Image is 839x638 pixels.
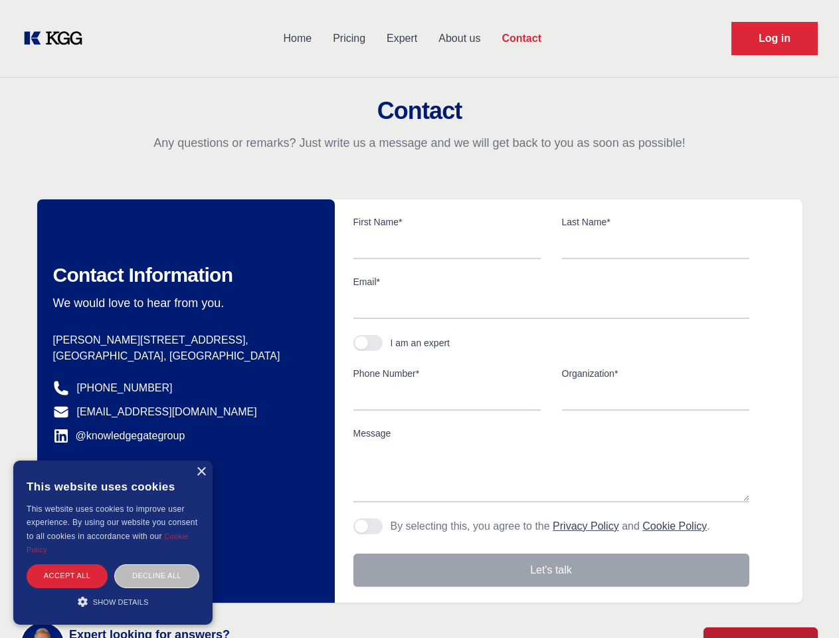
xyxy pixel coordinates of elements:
[53,295,314,311] p: We would love to hear from you.
[391,518,710,534] p: By selecting this, you agree to the and .
[322,21,376,56] a: Pricing
[391,336,450,350] div: I am an expert
[16,135,823,151] p: Any questions or remarks? Just write us a message and we will get back to you as soon as possible!
[353,554,749,587] button: Let's talk
[27,595,199,608] div: Show details
[21,28,93,49] a: KOL Knowledge Platform: Talk to Key External Experts (KEE)
[27,504,197,541] span: This website uses cookies to improve user experience. By using our website you consent to all coo...
[53,332,314,348] p: [PERSON_NAME][STREET_ADDRESS],
[353,427,749,440] label: Message
[53,428,185,444] a: @knowledgegategroup
[27,564,108,587] div: Accept all
[77,404,257,420] a: [EMAIL_ADDRESS][DOMAIN_NAME]
[376,21,428,56] a: Expert
[27,532,189,554] a: Cookie Policy
[353,367,541,380] label: Phone Number*
[16,98,823,124] h2: Contact
[562,215,749,229] label: Last Name*
[428,21,491,56] a: About us
[196,467,206,477] div: Close
[27,471,199,502] div: This website uses cookies
[553,520,619,532] a: Privacy Policy
[773,574,839,638] iframe: Chat Widget
[114,564,199,587] div: Decline all
[491,21,552,56] a: Contact
[272,21,322,56] a: Home
[77,380,173,396] a: [PHONE_NUMBER]
[93,598,149,606] span: Show details
[353,275,749,288] label: Email*
[53,263,314,287] h2: Contact Information
[353,215,541,229] label: First Name*
[642,520,707,532] a: Cookie Policy
[562,367,749,380] label: Organization*
[731,22,818,55] a: Request Demo
[53,348,314,364] p: [GEOGRAPHIC_DATA], [GEOGRAPHIC_DATA]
